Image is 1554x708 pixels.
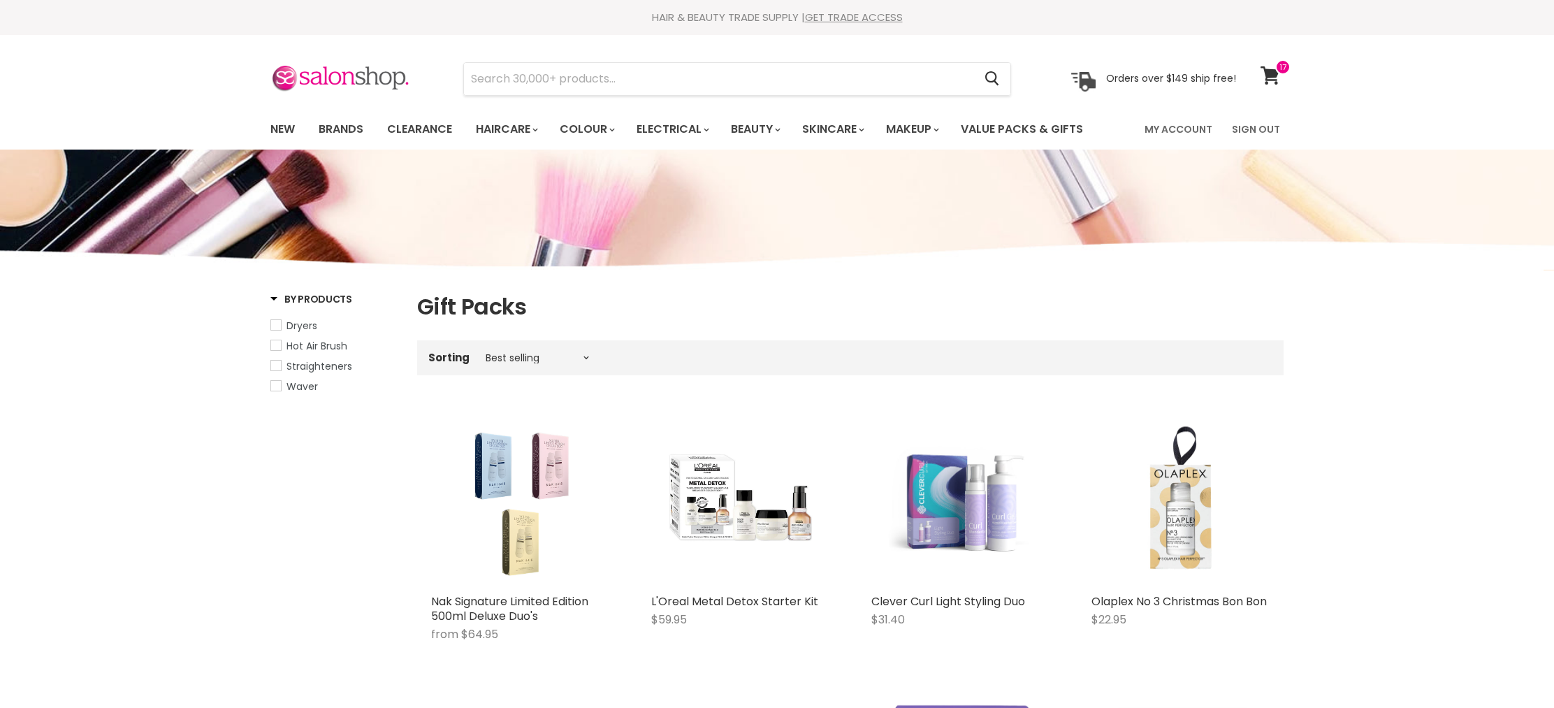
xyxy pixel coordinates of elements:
[549,115,623,144] a: Colour
[950,115,1094,144] a: Value Packs & Gifts
[871,409,1050,587] a: Clever Curl Light Styling Duo
[431,626,458,642] span: from
[286,319,317,333] span: Dryers
[308,115,374,144] a: Brands
[260,109,1115,150] ul: Main menu
[871,593,1025,609] a: Clever Curl Light Styling Duo
[805,10,903,24] a: GET TRADE ACCESS
[651,593,818,609] a: L'Oreal Metal Detox Starter Kit
[417,292,1284,322] h1: Gift Packs
[253,109,1301,150] nav: Main
[461,626,498,642] span: $64.95
[463,62,1011,96] form: Product
[270,359,400,374] a: Straighteners
[792,115,873,144] a: Skincare
[270,318,400,333] a: Dryers
[270,292,352,306] h3: By Products
[1136,115,1221,144] a: My Account
[286,339,347,353] span: Hot Air Brush
[270,338,400,354] a: Hot Air Brush
[1091,409,1270,587] img: Olaplex No 3 Christmas Bon Bon
[377,115,463,144] a: Clearance
[973,63,1010,95] button: Search
[253,10,1301,24] div: HAIR & BEAUTY TRADE SUPPLY |
[876,115,947,144] a: Makeup
[1223,115,1288,144] a: Sign Out
[465,409,576,587] img: Nak Signature Limited Edition 500ml Deluxe Duo's
[465,115,546,144] a: Haircare
[286,359,352,373] span: Straighteners
[464,63,973,95] input: Search
[431,409,609,587] a: Nak Signature Limited Edition 500ml Deluxe Duo's
[1091,612,1126,628] span: $22.95
[1091,593,1267,609] a: Olaplex No 3 Christmas Bon Bon
[260,115,305,144] a: New
[428,352,470,363] label: Sorting
[626,115,718,144] a: Electrical
[270,379,400,394] a: Waver
[651,409,829,587] img: L'Oreal Metal Detox Starter Kit
[286,380,318,393] span: Waver
[431,593,588,624] a: Nak Signature Limited Edition 500ml Deluxe Duo's
[720,115,789,144] a: Beauty
[1106,72,1236,85] p: Orders over $149 ship free!
[651,612,687,628] span: $59.95
[871,612,905,628] span: $31.40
